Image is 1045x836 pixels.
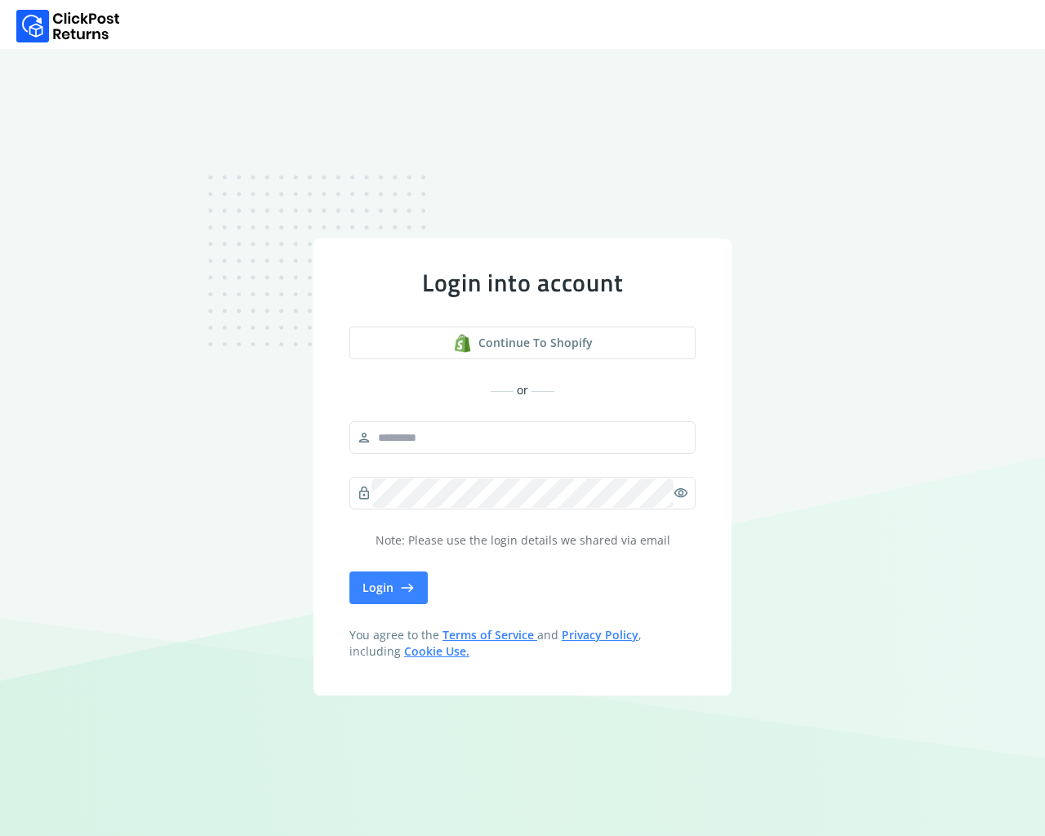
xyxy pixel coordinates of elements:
[16,10,120,42] img: Logo
[357,482,371,505] span: lock
[357,426,371,449] span: person
[349,627,696,660] span: You agree to the and , including
[674,482,688,505] span: visibility
[349,268,696,297] div: Login into account
[349,571,428,604] button: Login east
[349,382,696,398] div: or
[349,532,696,549] p: Note: Please use the login details we shared via email
[400,576,415,599] span: east
[442,627,537,643] a: Terms of Service
[453,334,472,353] img: shopify logo
[349,327,696,359] a: shopify logoContinue to shopify
[478,335,593,351] span: Continue to shopify
[349,327,696,359] button: Continue to shopify
[562,627,638,643] a: Privacy Policy
[404,643,469,659] a: Cookie Use.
